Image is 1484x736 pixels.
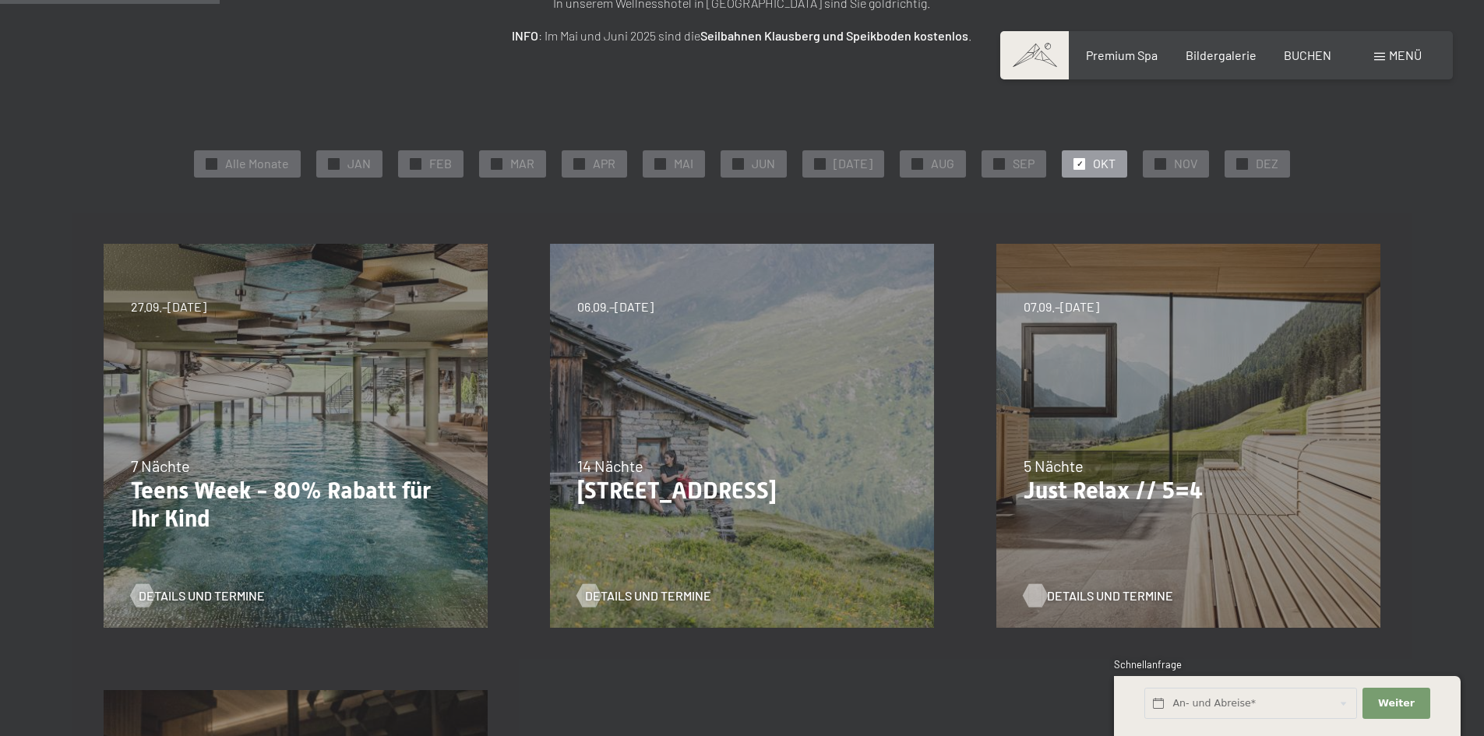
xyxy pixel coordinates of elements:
[1047,587,1173,604] span: Details und Termine
[593,155,615,172] span: APR
[494,158,500,169] span: ✓
[1024,477,1353,505] p: Just Relax // 5=4
[1024,298,1099,315] span: 07.09.–[DATE]
[834,155,872,172] span: [DATE]
[1086,48,1158,62] a: Premium Spa
[1114,658,1182,671] span: Schnellanfrage
[752,155,775,172] span: JUN
[577,298,654,315] span: 06.09.–[DATE]
[1256,155,1278,172] span: DEZ
[512,28,538,43] strong: INFO
[1077,158,1083,169] span: ✓
[131,298,206,315] span: 27.09.–[DATE]
[1389,48,1422,62] span: Menü
[735,158,742,169] span: ✓
[1284,48,1331,62] a: BUCHEN
[915,158,921,169] span: ✓
[577,456,643,475] span: 14 Nächte
[131,587,265,604] a: Details und Termine
[1013,155,1035,172] span: SEP
[1186,48,1257,62] a: Bildergalerie
[225,155,289,172] span: Alle Monate
[577,477,907,505] p: [STREET_ADDRESS]
[131,456,190,475] span: 7 Nächte
[1158,158,1164,169] span: ✓
[1362,688,1429,720] button: Weiter
[657,158,664,169] span: ✓
[131,477,460,533] p: Teens Week - 80% Rabatt für Ihr Kind
[209,158,215,169] span: ✓
[700,28,968,43] strong: Seilbahnen Klausberg und Speikboden kostenlos
[817,158,823,169] span: ✓
[1378,696,1415,710] span: Weiter
[139,587,265,604] span: Details und Termine
[1093,155,1116,172] span: OKT
[931,155,954,172] span: AUG
[1239,158,1246,169] span: ✓
[1024,456,1084,475] span: 5 Nächte
[1024,587,1158,604] a: Details und Termine
[353,26,1132,46] p: : Im Mai und Juni 2025 sind die .
[576,158,583,169] span: ✓
[996,158,1003,169] span: ✓
[585,587,711,604] span: Details und Termine
[331,158,337,169] span: ✓
[429,155,452,172] span: FEB
[510,155,534,172] span: MAR
[577,587,711,604] a: Details und Termine
[347,155,371,172] span: JAN
[413,158,419,169] span: ✓
[1174,155,1197,172] span: NOV
[674,155,693,172] span: MAI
